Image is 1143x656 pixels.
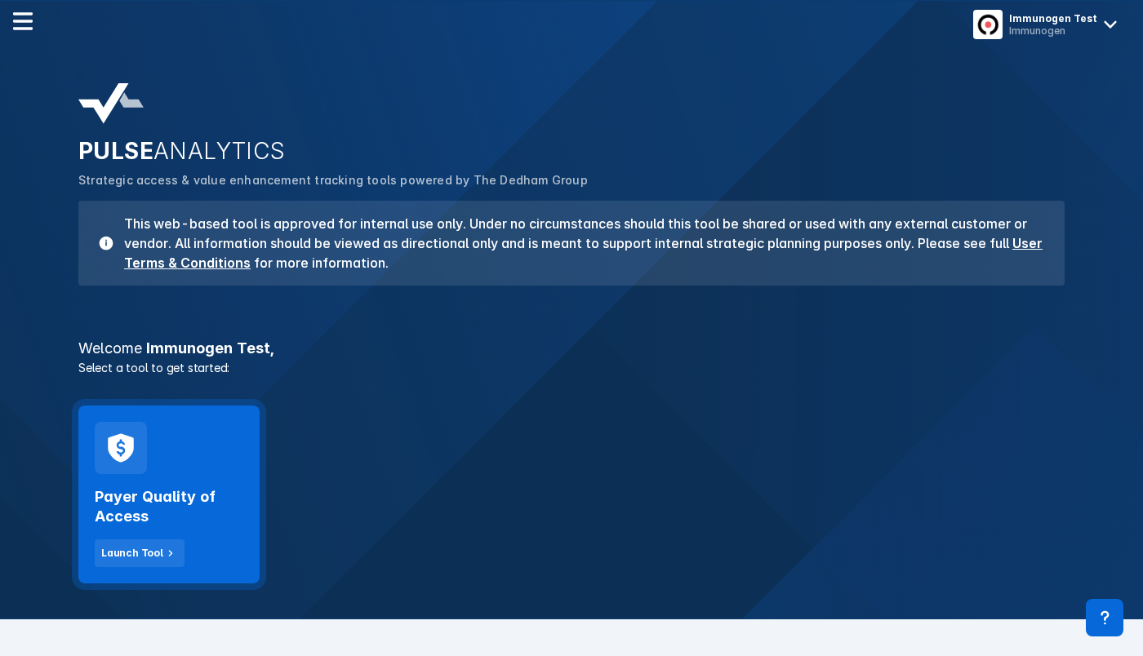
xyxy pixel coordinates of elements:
div: Contact Support [1086,599,1123,636]
h2: PULSE [78,137,1065,165]
img: menu button [976,13,999,36]
p: Strategic access & value enhancement tracking tools powered by The Dedham Group [78,171,1065,189]
div: Immunogen [1009,24,1097,37]
p: Select a tool to get started: [69,359,1074,376]
h3: Immunogen Test , [69,341,1074,356]
span: Welcome [78,339,142,357]
span: ANALYTICS [153,137,286,165]
div: Immunogen Test [1009,12,1097,24]
img: menu--horizontal.svg [13,11,33,31]
a: Payer Quality of AccessLaunch Tool [78,406,260,583]
h2: Payer Quality of Access [95,487,243,526]
img: pulse-analytics-logo [78,83,144,124]
h3: This web-based tool is approved for internal use only. Under no circumstances should this tool be... [114,214,1045,273]
button: Launch Tool [95,539,185,567]
div: Launch Tool [101,546,163,561]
